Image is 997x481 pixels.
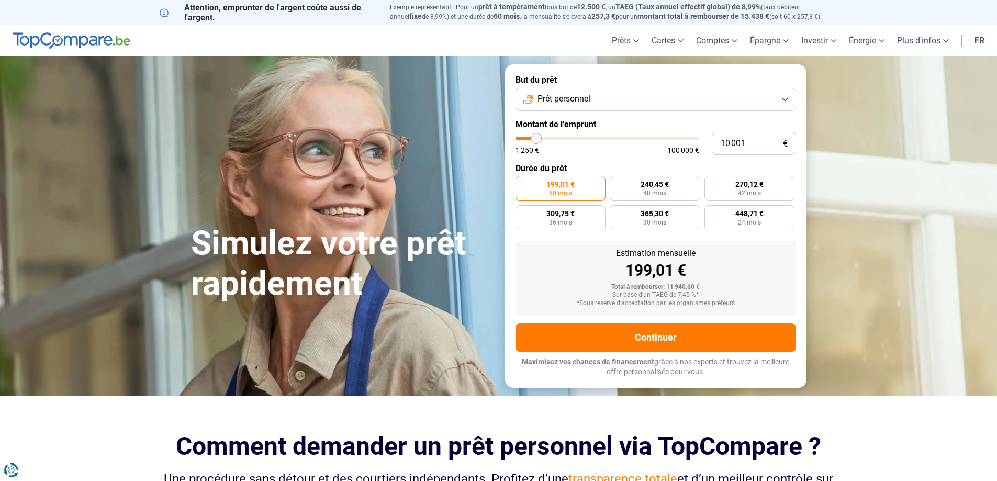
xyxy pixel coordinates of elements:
[735,210,764,217] span: 448,71 €
[522,357,654,366] span: Maximisez vos chances de financement
[13,32,130,49] img: TopCompare
[735,181,764,188] span: 270,12 €
[160,3,377,23] p: Attention, emprunter de l'argent coûte aussi de l'argent.
[494,12,520,20] span: 60 mois
[843,25,891,56] a: Énergie
[615,3,761,11] span: TAEG (Taux annuel effectif global) de 8,99%
[643,190,666,196] span: 48 mois
[645,25,690,56] a: Cartes
[524,263,788,278] div: 199,01 €
[643,219,666,226] span: 30 mois
[549,219,572,226] span: 36 mois
[516,88,796,111] button: Prêt personnel
[606,25,645,56] a: Prêts
[546,210,575,217] span: 309,75 €
[783,139,788,148] span: €
[690,25,744,56] a: Comptes
[390,3,838,21] p: Exemple représentatif : Pour un tous but de , un (taux débiteur annuel de 8,99%) et une durée de ...
[516,163,796,173] label: Durée du prêt
[738,219,761,226] span: 24 mois
[577,3,606,11] span: 12.500 €
[549,190,572,196] span: 60 mois
[546,181,575,188] span: 199,01 €
[160,432,838,461] h2: Comment demander un prêt personnel via TopCompare ?
[591,12,615,20] span: 257,3 €
[637,12,769,20] span: montant total à rembourser de 15.438 €
[524,249,788,258] div: Estimation mensuelle
[516,119,796,129] label: Montant de l'emprunt
[516,357,796,377] p: grâce à nos experts et trouvez la meilleure offre personnalisée pour vous.
[744,25,795,56] a: Épargne
[516,75,796,85] label: But du prêt
[516,323,796,352] button: Continuer
[524,300,788,307] div: *Sous réserve d'acceptation par les organismes prêteurs
[524,284,788,291] div: Total à rembourser: 11 940,60 €
[795,25,843,56] a: Investir
[968,25,991,56] a: fr
[516,147,539,154] span: 1 250 €
[641,210,669,217] span: 365,30 €
[891,25,955,56] a: Plus d'infos
[738,190,761,196] span: 42 mois
[478,3,545,11] span: prêt à tempérament
[409,12,422,20] span: fixe
[537,93,590,105] span: Prêt personnel
[191,223,492,304] h1: Simulez votre prêt rapidement
[524,292,788,299] div: Sur base d'un TAEG de 7,45 %*
[667,147,699,154] span: 100 000 €
[641,181,669,188] span: 240,45 €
